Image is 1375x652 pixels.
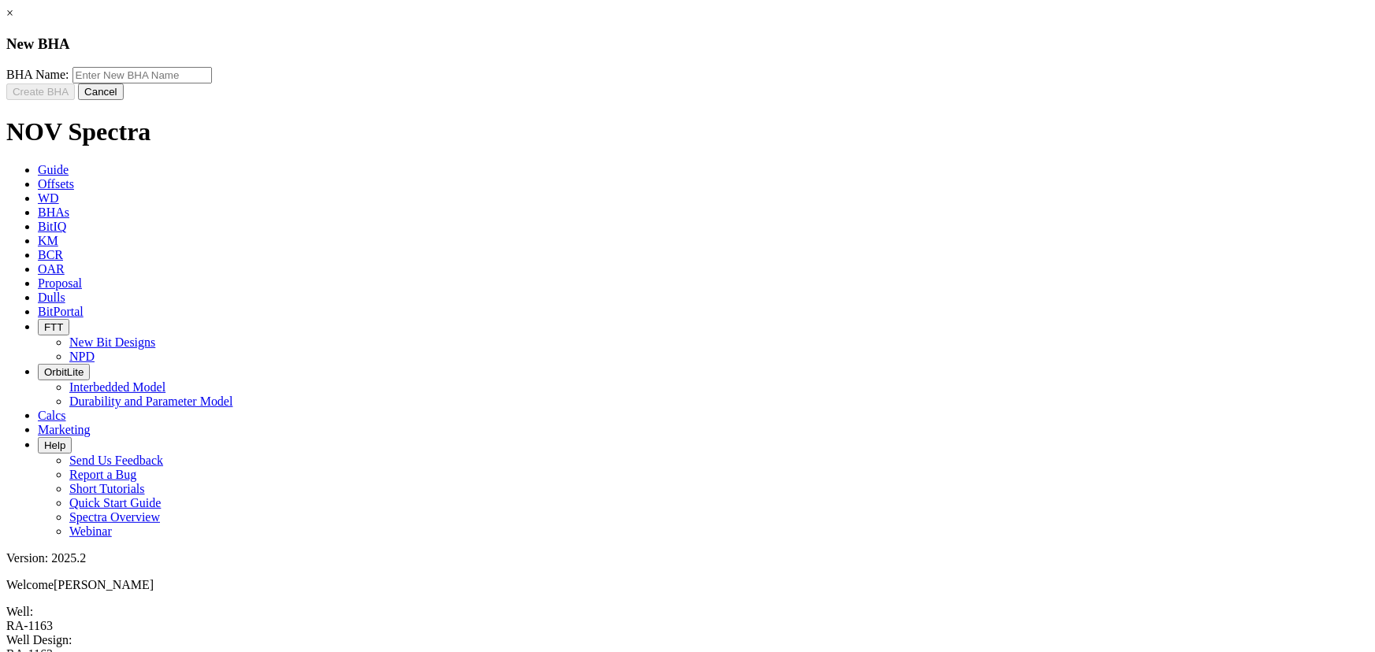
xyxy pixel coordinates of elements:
[38,177,74,191] span: Offsets
[38,191,59,205] span: WD
[69,335,155,349] a: New Bit Designs
[69,468,136,481] a: Report a Bug
[6,619,53,632] span: RA-1163
[54,578,154,591] span: [PERSON_NAME]
[69,454,163,467] a: Send Us Feedback
[38,276,82,290] span: Proposal
[69,510,160,524] a: Spectra Overview
[38,163,69,176] span: Guide
[6,68,69,81] label: BHA Name:
[69,482,145,495] a: Short Tutorials
[6,551,1369,565] div: Version: 2025.2
[6,578,1369,592] p: Welcome
[6,6,13,20] a: ×
[38,262,65,276] span: OAR
[38,291,65,304] span: Dulls
[69,524,112,538] a: Webinar
[38,423,91,436] span: Marketing
[44,366,84,378] span: OrbitLite
[6,605,1369,633] span: Well:
[38,409,66,422] span: Calcs
[6,117,1369,146] h1: NOV Spectra
[6,83,75,100] button: Create BHA
[44,321,63,333] span: FTT
[69,380,165,394] a: Interbedded Model
[38,234,58,247] span: KM
[6,35,1369,53] h3: New BHA
[78,83,124,100] button: Cancel
[38,220,66,233] span: BitIQ
[38,206,69,219] span: BHAs
[69,350,95,363] a: NPD
[38,248,63,261] span: BCR
[69,496,161,509] a: Quick Start Guide
[72,67,212,83] input: Enter New BHA Name
[44,439,65,451] span: Help
[69,395,233,408] a: Durability and Parameter Model
[38,305,84,318] span: BitPortal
